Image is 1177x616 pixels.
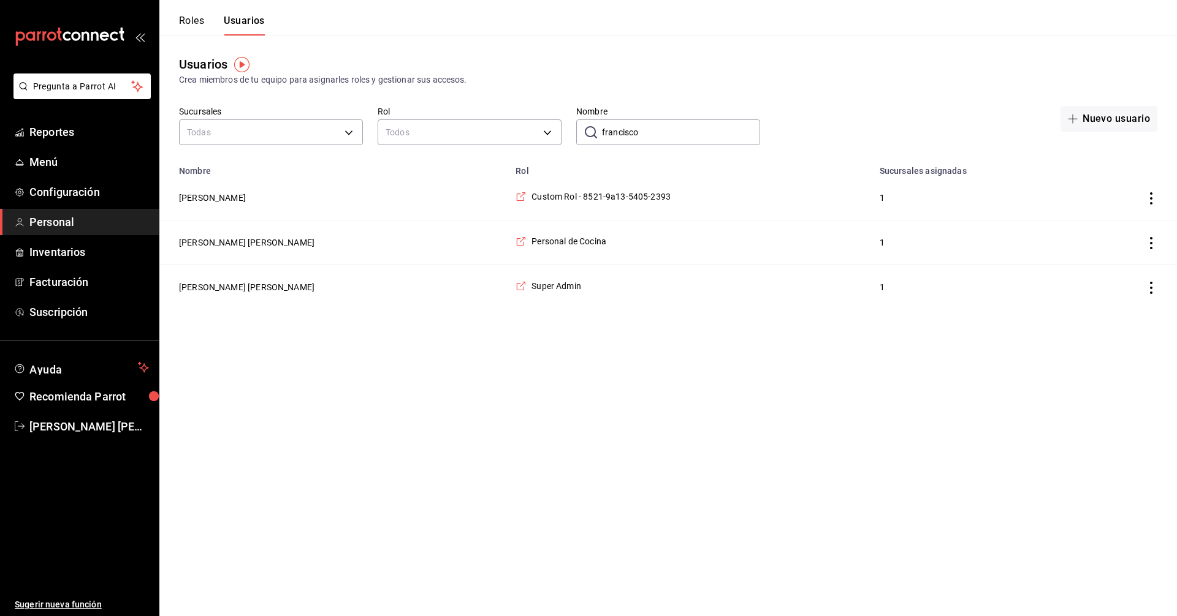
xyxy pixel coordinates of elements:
span: Recomienda Parrot [29,388,149,405]
button: [PERSON_NAME] [179,192,246,204]
span: Super Admin [531,280,581,292]
span: [PERSON_NAME] [PERSON_NAME] [29,418,149,435]
label: Rol [378,107,562,116]
button: Usuarios [224,15,265,36]
button: [PERSON_NAME] [PERSON_NAME] [179,281,314,293]
button: [PERSON_NAME] [PERSON_NAME] [179,236,314,249]
button: open_drawer_menu [135,32,145,42]
label: Nombre [576,107,760,116]
button: Nuevo usuario [1061,106,1157,132]
span: Personal de Cocina [531,235,606,247]
th: Nombre [159,159,508,176]
span: 1 [880,236,1067,249]
button: actions [1145,237,1157,249]
input: Buscar usuario [602,120,760,145]
span: Sugerir nueva función [15,598,149,611]
th: Rol [508,159,872,176]
div: navigation tabs [179,15,265,36]
span: Ayuda [29,360,133,375]
label: Sucursales [179,107,363,116]
span: Suscripción [29,304,149,320]
a: Custom Rol - 8521-9a13-5405-2393 [516,190,671,203]
img: Tooltip marker [234,57,249,72]
span: 1 [880,281,1067,293]
th: Sucursales asignadas [872,159,1081,176]
div: Usuarios [179,55,227,73]
a: Pregunta a Parrot AI [9,89,151,102]
button: Roles [179,15,204,36]
div: Crea miembros de tu equipo para asignarles roles y gestionar sus accesos. [179,73,1157,86]
span: Facturación [29,274,149,290]
button: actions [1145,282,1157,294]
span: Custom Rol - 8521-9a13-5405-2393 [531,190,671,203]
button: actions [1145,192,1157,205]
a: Super Admin [516,280,581,292]
div: Todos [378,119,562,145]
span: Personal [29,214,149,230]
table: employeesTable [159,159,1177,309]
span: Menú [29,154,149,170]
span: 1 [880,192,1067,204]
span: Pregunta a Parrot AI [33,80,132,93]
button: Pregunta a Parrot AI [13,73,151,99]
a: Personal de Cocina [516,235,606,247]
span: Configuración [29,184,149,200]
div: Todas [179,119,363,145]
span: Reportes [29,124,149,140]
span: Inventarios [29,244,149,260]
